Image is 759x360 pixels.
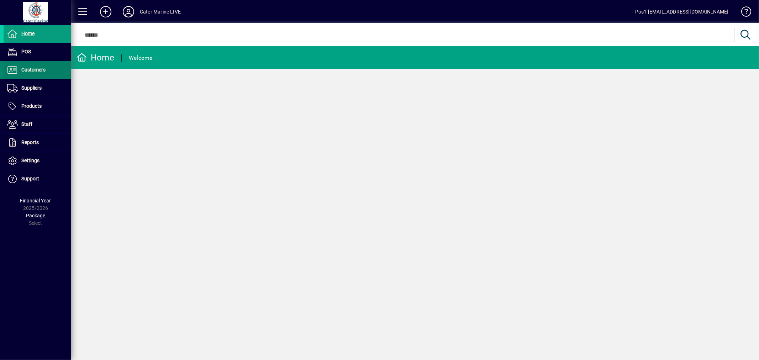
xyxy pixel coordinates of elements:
span: Staff [21,121,32,127]
div: Pos1 [EMAIL_ADDRESS][DOMAIN_NAME] [635,6,729,17]
a: Customers [4,61,71,79]
span: Financial Year [20,198,51,203]
span: Products [21,103,42,109]
div: Home [77,52,114,63]
span: Home [21,31,35,36]
span: POS [21,49,31,54]
a: Suppliers [4,79,71,97]
button: Profile [117,5,140,18]
span: Settings [21,158,39,163]
a: Support [4,170,71,188]
a: Products [4,97,71,115]
span: Customers [21,67,46,73]
span: Suppliers [21,85,42,91]
a: Knowledge Base [736,1,750,25]
span: Support [21,176,39,181]
button: Add [94,5,117,18]
a: Reports [4,134,71,152]
span: Package [26,213,45,218]
div: Welcome [129,52,153,64]
a: Settings [4,152,71,170]
a: Staff [4,116,71,133]
div: Cater Marine LIVE [140,6,181,17]
a: POS [4,43,71,61]
span: Reports [21,139,39,145]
